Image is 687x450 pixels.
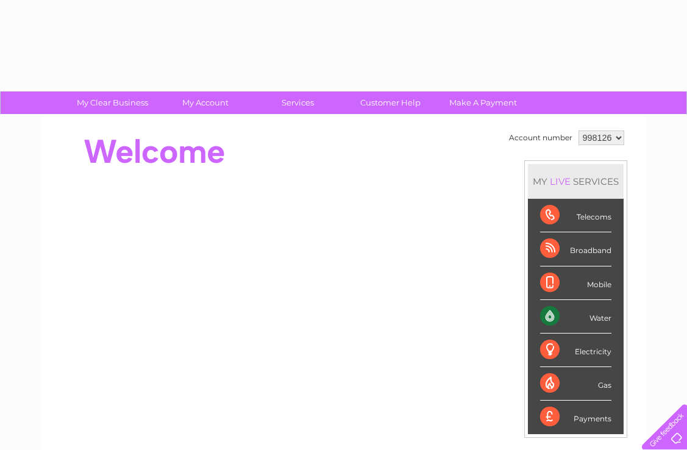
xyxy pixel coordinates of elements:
[433,91,533,114] a: Make A Payment
[247,91,348,114] a: Services
[540,334,611,367] div: Electricity
[540,367,611,401] div: Gas
[506,127,575,148] td: Account number
[540,266,611,300] div: Mobile
[528,164,624,199] div: MY SERVICES
[540,232,611,266] div: Broadband
[62,91,163,114] a: My Clear Business
[540,401,611,434] div: Payments
[540,300,611,334] div: Water
[155,91,255,114] a: My Account
[547,176,573,187] div: LIVE
[540,199,611,232] div: Telecoms
[340,91,441,114] a: Customer Help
